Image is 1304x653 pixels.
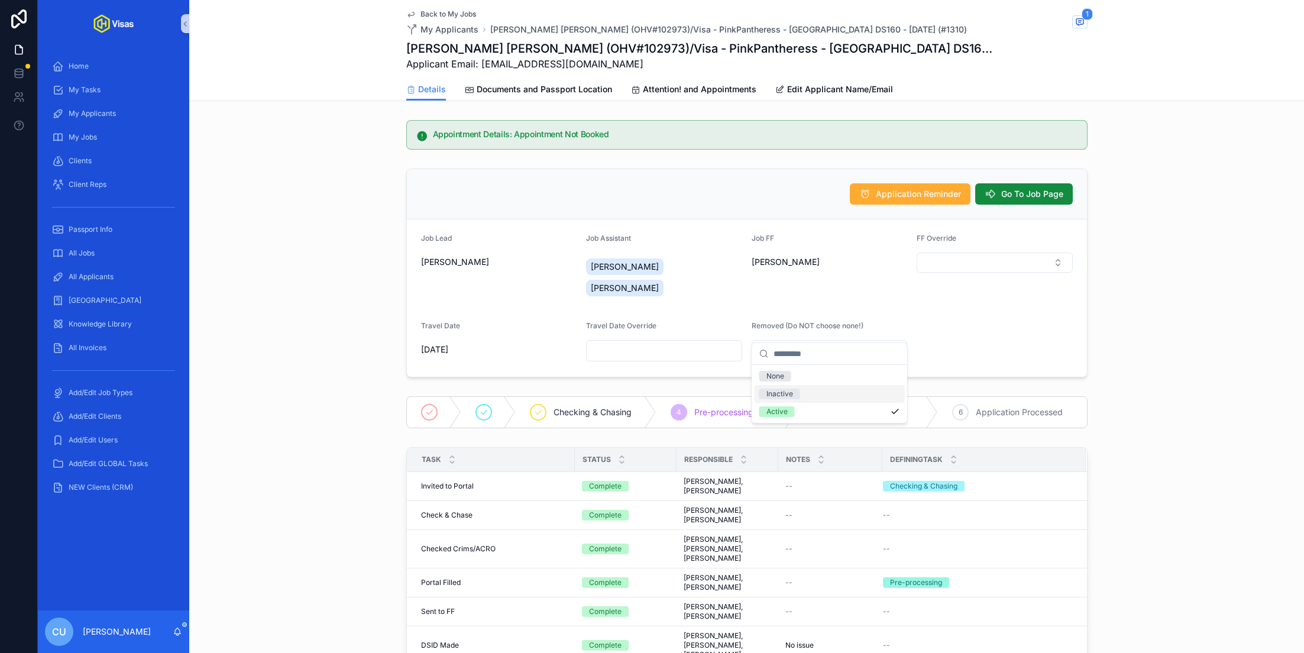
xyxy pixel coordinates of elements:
span: Clients [69,156,92,166]
span: Travel Date Override [586,321,656,330]
a: My Applicants [406,24,478,35]
span: Passport Info [69,225,112,234]
div: scrollable content [38,47,189,513]
span: Add/Edit Users [69,435,118,445]
a: Add/Edit Clients [45,406,182,427]
span: Applicant Email: [EMAIL_ADDRESS][DOMAIN_NAME] [406,57,999,71]
a: Documents and Passport Location [465,79,612,102]
span: No issue [785,641,814,650]
div: Complete [589,481,622,492]
div: Suggestions [752,365,907,423]
a: [PERSON_NAME] [PERSON_NAME] (OHV#102973)/Visa - PinkPantheress - [GEOGRAPHIC_DATA] DS160 - [DATE]... [490,24,967,35]
div: Checking & Chasing [890,481,957,492]
span: Documents and Passport Location [477,83,612,95]
span: Home [69,62,89,71]
span: All Jobs [69,248,95,258]
span: 6 [959,408,963,417]
span: All Applicants [69,272,114,282]
span: Portal Filled [421,578,461,587]
span: [PERSON_NAME] [591,282,659,294]
span: NEW Clients (CRM) [69,483,133,492]
div: Complete [589,510,622,521]
a: NEW Clients (CRM) [45,477,182,498]
span: 1 [1082,8,1093,20]
span: Sent to FF [421,607,455,616]
span: [GEOGRAPHIC_DATA] [69,296,141,305]
span: -- [883,641,890,650]
div: Complete [589,577,622,588]
button: Go To Job Page [975,183,1073,205]
button: Select Button [917,253,1073,273]
span: -- [883,544,890,554]
span: Attention! and Appointments [643,83,756,95]
span: Edit Applicant Name/Email [787,83,893,95]
span: Job Lead [421,234,452,243]
a: Edit Applicant Name/Email [775,79,893,102]
span: Add/Edit GLOBAL Tasks [69,459,148,468]
a: Knowledge Library [45,313,182,335]
span: -- [785,544,792,554]
a: All Invoices [45,337,182,358]
span: [PERSON_NAME] [591,261,659,273]
span: Invited to Portal [421,481,474,491]
span: -- [785,578,792,587]
span: Job FF [752,234,774,243]
a: My Jobs [45,127,182,148]
span: DSID Made [421,641,459,650]
a: Details [406,79,446,101]
a: All Applicants [45,266,182,287]
span: All Invoices [69,343,106,353]
span: Checking & Chasing [554,406,632,418]
span: -- [883,510,890,520]
span: Application Reminder [876,188,961,200]
div: Inactive [766,389,793,399]
span: My Applicants [420,24,478,35]
div: Complete [589,544,622,554]
span: Details [418,83,446,95]
span: FF Override [917,234,956,243]
div: Complete [589,606,622,617]
div: Pre-processing [890,577,942,588]
span: DefiningTask [890,455,943,464]
h5: Appointment Details: Appointment Not Booked [433,130,1078,138]
span: [PERSON_NAME], [PERSON_NAME] [684,506,771,525]
a: My Applicants [45,103,182,124]
div: Active [766,406,788,417]
span: Removed (Do NOT choose none!) [752,321,863,330]
span: [PERSON_NAME], [PERSON_NAME] [684,573,771,592]
a: Add/Edit Users [45,429,182,451]
a: Clients [45,150,182,172]
span: -- [785,481,792,491]
span: [PERSON_NAME] [421,256,489,268]
span: Responsible [684,455,733,464]
span: Application Processed [976,406,1063,418]
span: Add/Edit Job Types [69,388,132,397]
div: Complete [589,640,622,651]
span: Back to My Jobs [420,9,476,19]
span: [DATE] [421,344,577,355]
span: My Jobs [69,132,97,142]
img: App logo [93,14,134,33]
a: My Tasks [45,79,182,101]
span: Job Assistant [586,234,631,243]
a: Client Reps [45,174,182,195]
span: Notes [786,455,810,464]
span: [PERSON_NAME] [752,256,820,268]
span: [PERSON_NAME], [PERSON_NAME] [684,602,771,621]
span: Add/Edit Clients [69,412,121,421]
a: Passport Info [45,219,182,240]
span: My Applicants [69,109,116,118]
span: Checked Crims/ACRO [421,544,496,554]
span: [PERSON_NAME], [PERSON_NAME], [PERSON_NAME] [684,535,771,563]
span: Client Reps [69,180,106,189]
a: All Jobs [45,243,182,264]
span: Pre-processing [694,406,753,418]
button: 1 [1072,15,1088,30]
span: CU [52,625,66,639]
p: [PERSON_NAME] [83,626,151,638]
span: Task [422,455,441,464]
button: Application Reminder [850,183,970,205]
a: [GEOGRAPHIC_DATA] [45,290,182,311]
span: -- [785,607,792,616]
